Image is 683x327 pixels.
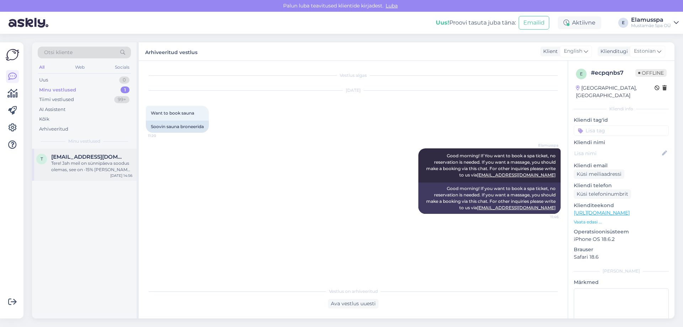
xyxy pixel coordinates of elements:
div: Mustamäe Spa OÜ [631,23,671,28]
span: Good morning! If You want to book a spa ticket, no reservation is needed. If you want a massage, ... [426,153,557,178]
div: E [618,18,628,28]
div: [GEOGRAPHIC_DATA], [GEOGRAPHIC_DATA] [576,84,655,99]
input: Lisa nimi [574,149,661,157]
p: Vaata edasi ... [574,219,669,225]
div: Socials [113,63,131,72]
div: 1 [121,86,129,94]
label: Arhiveeritud vestlus [145,47,197,56]
span: Want to book sauna [151,110,194,116]
a: [URL][DOMAIN_NAME] [574,210,630,216]
input: Lisa tag [574,125,669,136]
p: Kliendi tag'id [574,116,669,124]
div: Kõik [39,116,49,123]
div: Klient [540,48,558,55]
div: Web [74,63,86,72]
div: Vestlus algas [146,72,561,79]
span: e [580,71,583,77]
a: [EMAIL_ADDRESS][DOMAIN_NAME] [477,205,556,210]
div: Ava vestlus uuesti [328,299,378,308]
div: All [38,63,46,72]
b: Uus! [436,19,449,26]
div: Good morning! If you want to book a spa ticket, no reservation is needed. If you want a massage, ... [418,183,561,214]
span: Luba [383,2,400,9]
div: 99+ [114,96,129,103]
span: Vestlus on arhiveeritud [329,288,378,295]
span: 11:20 [148,133,175,138]
span: t [41,156,43,162]
span: English [564,47,582,55]
div: Tiimi vestlused [39,96,74,103]
div: Proovi tasuta juba täna: [436,19,516,27]
div: Kliendi info [574,106,669,112]
div: 0 [119,77,129,84]
p: Kliendi email [574,162,669,169]
span: Otsi kliente [44,49,73,56]
div: [PERSON_NAME] [574,268,669,274]
p: Brauser [574,246,669,253]
img: Askly Logo [6,48,19,62]
div: Soovin sauna broneerida [146,121,209,133]
a: ElamusspaMustamäe Spa OÜ [631,17,679,28]
span: tetianakalina30@gmail.com [51,154,125,160]
p: iPhone OS 18.6.2 [574,236,669,243]
div: Tere! Jah meil on sünnipäeva soodus olemas, see on -15% [PERSON_NAME] kohapeal endale pääse. Kodu... [51,160,132,173]
span: Elamusspa [532,143,558,148]
span: 11:46 [532,214,558,220]
div: Klienditugi [598,48,628,55]
button: Emailid [519,16,549,30]
div: Elamusspa [631,17,671,23]
p: Märkmed [574,279,669,286]
div: AI Assistent [39,106,65,113]
a: [EMAIL_ADDRESS][DOMAIN_NAME] [477,172,556,178]
div: Aktiivne [558,16,601,29]
div: [DATE] 14:56 [110,173,132,178]
div: Küsi telefoninumbrit [574,189,631,199]
p: Klienditeekond [574,202,669,209]
p: Kliendi telefon [574,182,669,189]
div: Arhiveeritud [39,126,68,133]
span: Estonian [634,47,656,55]
div: Minu vestlused [39,86,76,94]
div: Uus [39,77,48,84]
p: Kliendi nimi [574,139,669,146]
div: # ecpqnbs7 [591,69,635,77]
span: Offline [635,69,667,77]
div: [DATE] [146,87,561,94]
div: Küsi meiliaadressi [574,169,624,179]
span: Minu vestlused [68,138,100,144]
p: Operatsioonisüsteem [574,228,669,236]
p: Safari 18.6 [574,253,669,261]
